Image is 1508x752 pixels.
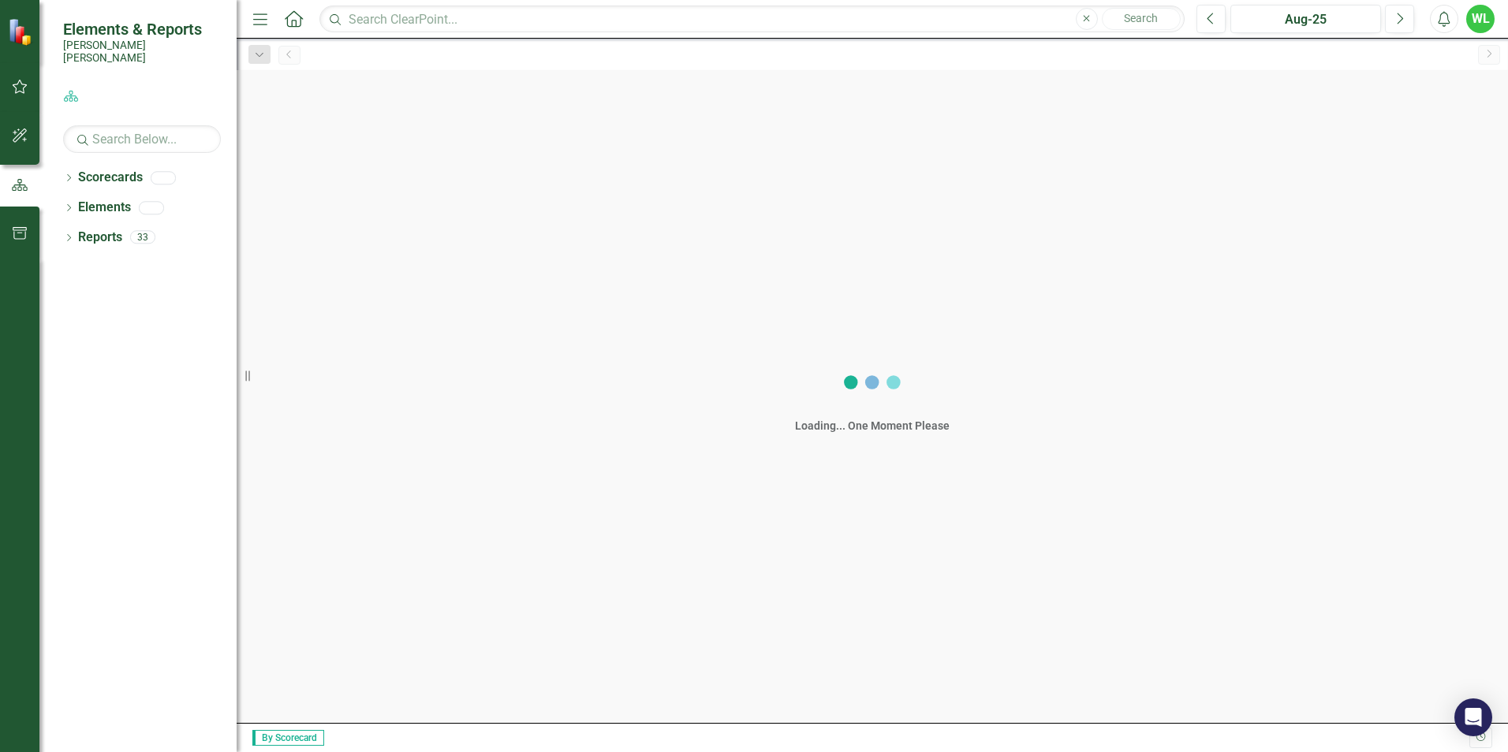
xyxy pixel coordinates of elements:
[78,169,143,187] a: Scorecards
[252,730,324,746] span: By Scorecard
[130,231,155,244] div: 33
[319,6,1185,33] input: Search ClearPoint...
[1454,698,1492,736] div: Open Intercom Messenger
[78,229,122,247] a: Reports
[1236,10,1375,29] div: Aug-25
[63,125,221,153] input: Search Below...
[795,418,950,434] div: Loading... One Moment Please
[1124,12,1158,24] span: Search
[1102,8,1181,30] button: Search
[1466,5,1495,33] button: WL
[1230,5,1381,33] button: Aug-25
[8,18,35,46] img: ClearPoint Strategy
[63,20,221,39] span: Elements & Reports
[63,39,221,65] small: [PERSON_NAME] [PERSON_NAME]
[78,199,131,217] a: Elements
